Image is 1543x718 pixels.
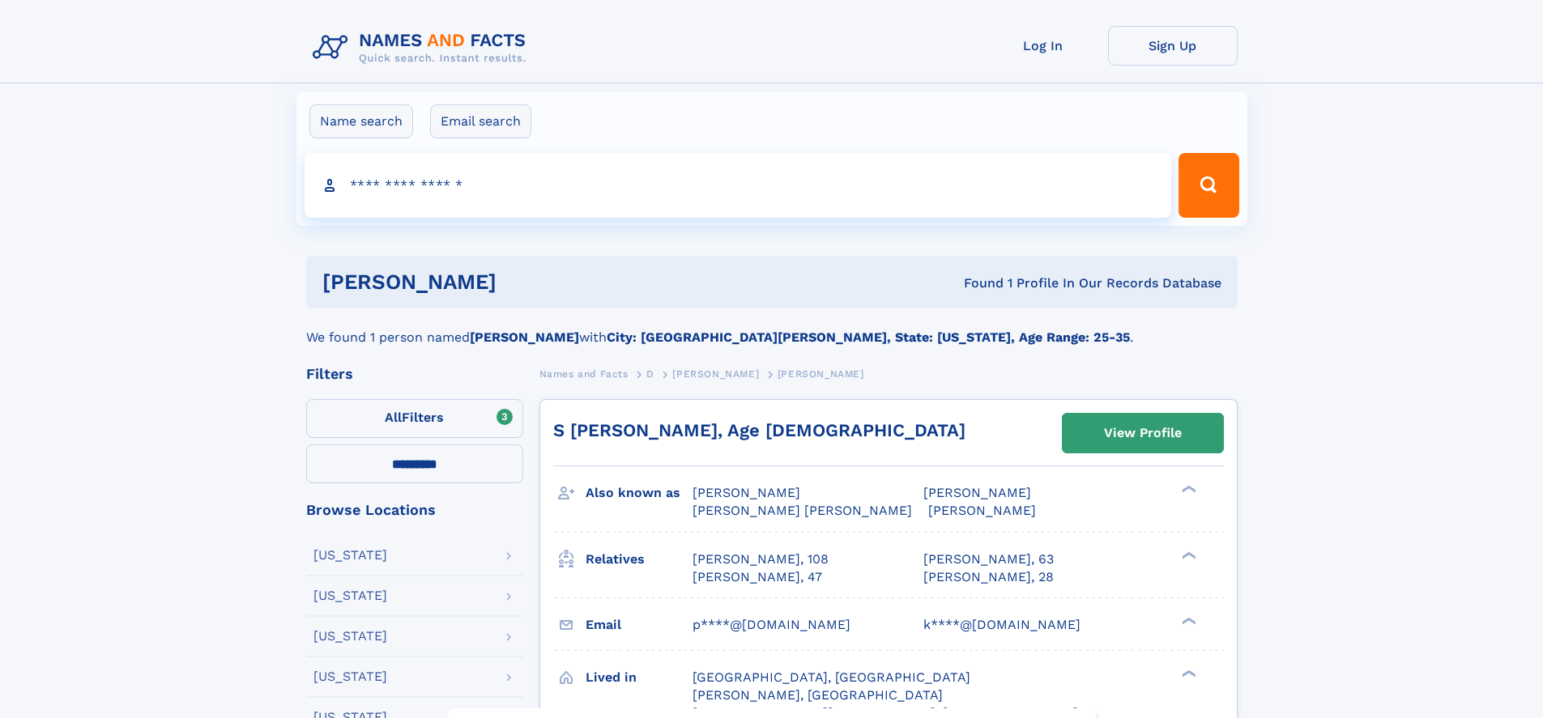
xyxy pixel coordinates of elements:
[306,399,523,438] label: Filters
[385,410,402,425] span: All
[730,274,1221,292] div: Found 1 Profile In Our Records Database
[693,687,943,703] span: [PERSON_NAME], [GEOGRAPHIC_DATA]
[1178,484,1197,495] div: ❯
[923,568,1054,586] a: [PERSON_NAME], 28
[306,308,1238,347] div: We found 1 person named with .
[313,630,387,643] div: [US_STATE]
[672,368,759,380] span: [PERSON_NAME]
[306,367,523,381] div: Filters
[693,550,829,568] a: [PERSON_NAME], 108
[928,503,1036,518] span: [PERSON_NAME]
[646,368,654,380] span: D
[586,546,693,573] h3: Relatives
[586,479,693,507] h3: Also known as
[586,664,693,691] h3: Lived in
[978,26,1108,66] a: Log In
[313,670,387,683] div: [US_STATE]
[539,363,629,384] a: Names and Facts
[693,568,822,586] a: [PERSON_NAME], 47
[1178,668,1197,678] div: ❯
[923,485,1031,500] span: [PERSON_NAME]
[778,368,864,380] span: [PERSON_NAME]
[672,363,759,384] a: [PERSON_NAME]
[586,611,693,639] h3: Email
[553,420,965,440] a: S [PERSON_NAME], Age [DEMOGRAPHIC_DATA]
[430,104,531,138] label: Email search
[1108,26,1238,66] a: Sign Up
[313,589,387,602] div: [US_STATE]
[306,503,523,517] div: Browse Locations
[306,26,539,70] img: Logo Names and Facts
[693,485,800,500] span: [PERSON_NAME]
[1178,615,1197,626] div: ❯
[309,104,413,138] label: Name search
[1179,153,1238,218] button: Search Button
[1104,414,1182,452] div: View Profile
[646,363,654,384] a: D
[1178,550,1197,560] div: ❯
[322,272,731,292] h1: [PERSON_NAME]
[693,669,970,685] span: [GEOGRAPHIC_DATA], [GEOGRAPHIC_DATA]
[1063,414,1223,452] a: View Profile
[305,153,1172,218] input: search input
[923,550,1054,568] a: [PERSON_NAME], 63
[313,549,387,562] div: [US_STATE]
[470,329,579,345] b: [PERSON_NAME]
[693,503,912,518] span: [PERSON_NAME] [PERSON_NAME]
[607,329,1130,345] b: City: [GEOGRAPHIC_DATA][PERSON_NAME], State: [US_STATE], Age Range: 25-35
